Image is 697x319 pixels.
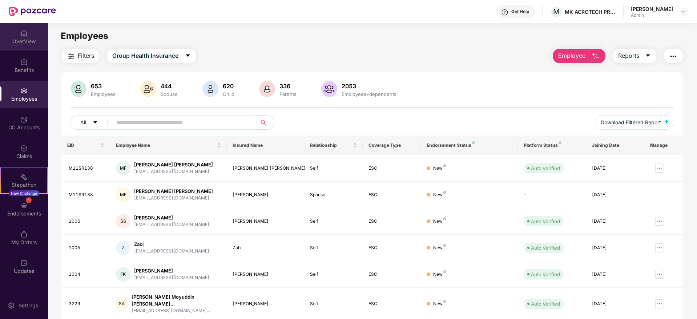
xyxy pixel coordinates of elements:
[69,245,104,251] div: 1005
[531,300,560,307] div: Auto Verified
[16,302,40,309] div: Settings
[221,91,236,97] div: Child
[592,165,638,172] div: [DATE]
[256,115,274,130] button: search
[69,218,104,225] div: 1006
[140,81,156,97] img: svg+xml;base64,PHN2ZyB4bWxucz0iaHR0cDovL3d3dy53My5vcmcvMjAwMC9zdmciIHhtbG5zOnhsaW5rPSJodHRwOi8vd3...
[654,242,665,254] img: manageButton
[433,245,446,251] div: New
[565,8,616,15] div: MK AGROTECH PRIVATE LIMITED
[559,141,561,144] img: svg+xml;base64,PHN2ZyB4bWxucz0iaHR0cDovL3d3dy53My5vcmcvMjAwMC9zdmciIHdpZHRoPSI4IiBoZWlnaHQ9IjgiIH...
[340,91,398,97] div: Employees+dependents
[618,51,639,60] span: Reports
[531,244,560,251] div: Auto Verified
[69,300,104,307] div: 3229
[159,82,179,90] div: 444
[20,259,28,267] img: svg+xml;base64,PHN2ZyBpZD0iVXBkYXRlZCIgeG1sbnM9Imh0dHA6Ly93d3cudzMub3JnLzIwMDAvc3ZnIiB3aWR0aD0iMj...
[368,300,415,307] div: ESC
[134,248,209,255] div: [EMAIL_ADDRESS][DOMAIN_NAME]
[20,116,28,123] img: svg+xml;base64,PHN2ZyBpZD0iQ0RfQWNjb3VudHMiIGRhdGEtbmFtZT0iQ0QgQWNjb3VudHMiIHhtbG5zPSJodHRwOi8vd3...
[321,81,337,97] img: svg+xml;base64,PHN2ZyB4bWxucz0iaHR0cDovL3d3dy53My5vcmcvMjAwMC9zdmciIHhtbG5zOnhsaW5rPSJodHRwOi8vd3...
[433,300,446,307] div: New
[654,268,665,280] img: manageButton
[26,197,32,203] div: 1
[116,142,215,148] span: Employee Name
[132,307,221,314] div: [EMAIL_ADDRESS][DOMAIN_NAME]...
[78,51,94,60] span: Filters
[134,161,213,168] div: [PERSON_NAME] [PERSON_NAME]
[61,31,108,41] span: Employees
[340,82,398,90] div: 2053
[443,300,446,303] img: svg+xml;base64,PHN2ZyB4bWxucz0iaHR0cDovL3d3dy53My5vcmcvMjAwMC9zdmciIHdpZHRoPSI4IiBoZWlnaHQ9IjgiIH...
[310,142,351,148] span: Relationship
[20,58,28,66] img: svg+xml;base64,PHN2ZyBpZD0iQmVuZWZpdHMiIHhtbG5zPSJodHRwOi8vd3d3LnczLm9yZy8yMDAwL3N2ZyIgd2lkdGg9Ij...
[233,245,299,251] div: Zabi
[443,217,446,220] img: svg+xml;base64,PHN2ZyB4bWxucz0iaHR0cDovL3d3dy53My5vcmcvMjAwMC9zdmciIHdpZHRoPSI4IiBoZWlnaHQ9IjgiIH...
[227,136,305,155] th: Insured Name
[134,195,213,202] div: [EMAIL_ADDRESS][DOMAIN_NAME]
[592,271,638,278] div: [DATE]
[592,245,638,251] div: [DATE]
[511,9,529,15] div: Get Help
[233,191,299,198] div: [PERSON_NAME]
[644,136,683,155] th: Manage
[443,164,446,167] img: svg+xml;base64,PHN2ZyB4bWxucz0iaHR0cDovL3d3dy53My5vcmcvMjAwMC9zdmciIHdpZHRoPSI4IiBoZWlnaHQ9IjgiIH...
[8,302,15,309] img: svg+xml;base64,PHN2ZyBpZD0iU2V0dGluZy0yMHgyMCIgeG1sbnM9Imh0dHA6Ly93d3cudzMub3JnLzIwMDAvc3ZnIiB3aW...
[116,214,130,229] div: SS
[233,165,299,172] div: [PERSON_NAME] [PERSON_NAME]
[20,173,28,181] img: svg+xml;base64,PHN2ZyB4bWxucz0iaHR0cDovL3d3dy53My5vcmcvMjAwMC9zdmciIHdpZHRoPSIyMSIgaGVpZ2h0PSIyMC...
[433,165,446,172] div: New
[531,218,560,225] div: Auto Verified
[681,9,687,15] img: svg+xml;base64,PHN2ZyBpZD0iRHJvcGRvd24tMzJ4MzIiIHhtbG5zPSJodHRwOi8vd3d3LnczLm9yZy8yMDAwL3N2ZyIgd2...
[185,53,191,59] span: caret-down
[9,7,56,16] img: New Pazcare Logo
[443,270,446,273] img: svg+xml;base64,PHN2ZyB4bWxucz0iaHR0cDovL3d3dy53My5vcmcvMjAwMC9zdmciIHdpZHRoPSI4IiBoZWlnaHQ9IjgiIH...
[89,82,117,90] div: 653
[433,191,446,198] div: New
[368,218,415,225] div: ESC
[363,136,421,155] th: Coverage Type
[80,118,86,126] span: All
[1,181,47,189] div: Stepathon
[654,162,665,174] img: manageButton
[67,142,99,148] span: EID
[586,136,644,155] th: Joining Date
[501,9,508,16] img: svg+xml;base64,PHN2ZyBpZD0iSGVscC0zMngzMiIgeG1sbnM9Imh0dHA6Ly93d3cudzMub3JnLzIwMDAvc3ZnIiB3aWR0aD...
[20,231,28,238] img: svg+xml;base64,PHN2ZyBpZD0iTXlfT3JkZXJzIiBkYXRhLW5hbWU9Ik15IE9yZGVycyIgeG1sbnM9Imh0dHA6Ly93d3cudz...
[116,187,130,202] div: MF
[69,271,104,278] div: 1004
[591,52,600,61] img: svg+xml;base64,PHN2ZyB4bWxucz0iaHR0cDovL3d3dy53My5vcmcvMjAwMC9zdmciIHhtbG5zOnhsaW5rPSJodHRwOi8vd3...
[310,245,356,251] div: Self
[592,218,638,225] div: [DATE]
[116,161,130,175] div: MF
[433,218,446,225] div: New
[669,52,678,61] img: svg+xml;base64,PHN2ZyB4bWxucz0iaHR0cDovL3d3dy53My5vcmcvMjAwMC9zdmciIHdpZHRoPSIyNCIgaGVpZ2h0PSIyNC...
[134,214,209,221] div: [PERSON_NAME]
[89,91,117,97] div: Employees
[654,215,665,227] img: manageButton
[531,165,560,172] div: Auto Verified
[553,7,560,16] span: M
[20,202,28,209] img: svg+xml;base64,PHN2ZyBpZD0iRW5kb3JzZW1lbnRzIiB4bWxucz0iaHR0cDovL3d3dy53My5vcmcvMjAwMC9zdmciIHdpZH...
[20,87,28,94] img: svg+xml;base64,PHN2ZyBpZD0iRW1wbG95ZWVzIiB4bWxucz0iaHR0cDovL3d3dy53My5vcmcvMjAwMC9zdmciIHdpZHRoPS...
[116,296,128,311] div: SA
[69,191,104,198] div: M11SR138
[368,245,415,251] div: ESC
[134,168,213,175] div: [EMAIL_ADDRESS][DOMAIN_NAME]
[134,221,209,228] div: [EMAIL_ADDRESS][DOMAIN_NAME]
[601,118,661,126] span: Download Filtered Report
[665,120,668,124] img: svg+xml;base64,PHN2ZyB4bWxucz0iaHR0cDovL3d3dy53My5vcmcvMjAwMC9zdmciIHhtbG5zOnhsaW5rPSJodHRwOi8vd3...
[368,191,415,198] div: ESC
[310,191,356,198] div: Spouse
[70,81,86,97] img: svg+xml;base64,PHN2ZyB4bWxucz0iaHR0cDovL3d3dy53My5vcmcvMjAwMC9zdmciIHhtbG5zOnhsaW5rPSJodHRwOi8vd3...
[134,274,209,281] div: [EMAIL_ADDRESS][DOMAIN_NAME]
[134,188,213,195] div: [PERSON_NAME] [PERSON_NAME]
[69,165,104,172] div: M11SR138
[553,49,605,63] button: Employee
[472,141,475,144] img: svg+xml;base64,PHN2ZyB4bWxucz0iaHR0cDovL3d3dy53My5vcmcvMjAwMC9zdmciIHdpZHRoPSI4IiBoZWlnaHQ9IjgiIH...
[61,136,110,155] th: EID
[524,142,580,148] div: Platform Status
[278,91,298,97] div: Parents
[202,81,218,97] img: svg+xml;base64,PHN2ZyB4bWxucz0iaHR0cDovL3d3dy53My5vcmcvMjAwMC9zdmciIHhtbG5zOnhsaW5rPSJodHRwOi8vd3...
[443,244,446,247] img: svg+xml;base64,PHN2ZyB4bWxucz0iaHR0cDovL3d3dy53My5vcmcvMjAwMC9zdmciIHdpZHRoPSI4IiBoZWlnaHQ9IjgiIH...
